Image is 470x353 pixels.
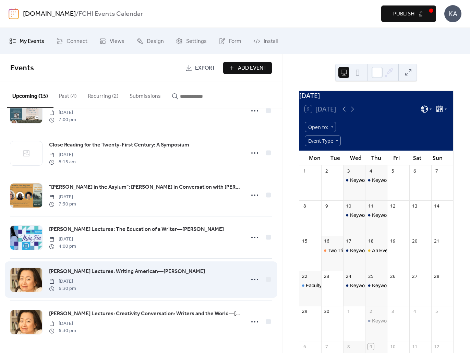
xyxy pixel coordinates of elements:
div: 8 [302,203,308,209]
div: 26 [390,273,396,279]
div: Two Tribes: Real Life Stories of a [DEMOGRAPHIC_DATA] [328,247,455,254]
div: 25 [367,273,374,279]
div: Keyword Seminar: "Pregnancy" [372,177,440,184]
div: Two Tribes: Real Life Stories of a Jewish Native American [321,247,343,254]
div: Keyword Seminar: "Voting" [350,282,408,289]
div: 1 [302,168,308,174]
span: 6:30 pm [49,327,76,334]
div: Faculty Book Launch: "These Survivals" by Lynne Huffer [299,282,321,289]
div: 7 [434,168,440,174]
div: Keyword Seminar: "Pregnancy" [365,212,387,219]
div: 28 [434,273,440,279]
span: 7:30 pm [49,201,76,208]
span: [DATE] [49,278,76,285]
div: 15 [302,238,308,244]
div: Sun [427,151,448,165]
div: Keyword Seminar: "Voting" [343,212,365,219]
a: Export [180,62,220,74]
div: Keyword Seminar: "Voting" [343,247,365,254]
span: Form [229,36,241,47]
a: Views [94,31,130,51]
button: Recurring (2) [82,82,124,107]
div: Keyword Seminar: "Pregnancy" [372,282,440,289]
span: Connect [67,36,87,47]
span: [PERSON_NAME] Lectures: Creativity Conversation: Writers and the World—[PERSON_NAME] and [PERSON_... [49,310,241,318]
div: 19 [390,238,396,244]
span: Settings [186,36,207,47]
a: [PERSON_NAME] Lectures: The Education of a Writer—[PERSON_NAME] [49,225,224,234]
a: [PERSON_NAME] Lectures: Creativity Conversation: Writers and the World—[PERSON_NAME] and [PERSON_... [49,309,241,318]
div: [DATE] [299,91,453,101]
span: Publish [393,10,414,18]
div: 27 [412,273,418,279]
a: Design [131,31,169,51]
span: My Events [20,36,44,47]
div: 21 [434,238,440,244]
div: 12 [434,343,440,350]
span: Add Event [238,64,267,72]
div: Keyword Seminar: "Voting" [350,212,408,219]
div: 18 [367,238,374,244]
div: 3 [390,308,396,315]
button: Add Event [223,62,272,74]
button: Upcoming (15) [7,82,53,108]
img: logo [9,8,19,19]
button: Publish [381,5,436,22]
div: 29 [302,308,308,315]
div: 8 [346,343,352,350]
a: Connect [51,31,93,51]
div: Keyword Seminar: "Voting" [350,247,408,254]
div: 5 [390,168,396,174]
div: 4 [412,308,418,315]
div: 12 [390,203,396,209]
span: 4:00 pm [49,243,76,250]
span: 6:30 pm [49,285,76,292]
span: [DATE] [49,193,76,201]
div: KA [444,5,461,22]
b: FCHI Events Calendar [79,8,143,21]
div: 9 [367,343,374,350]
a: [PERSON_NAME] Lectures: Writing American—[PERSON_NAME] [49,267,205,276]
div: 4 [367,168,374,174]
span: [DATE] [49,320,76,327]
div: 10 [346,203,352,209]
div: 11 [367,203,374,209]
div: 9 [324,203,330,209]
div: Keyword Seminar: "Pregnancy" [365,317,387,324]
div: Mon [305,151,325,165]
div: Tue [325,151,346,165]
span: Events [10,61,34,76]
div: An Evening with Sancho... And Me?: Keynote Event by Paterson Joseph [365,247,387,254]
div: 11 [412,343,418,350]
div: 14 [434,203,440,209]
div: 10 [390,343,396,350]
div: Keyword Seminar: "Voting" [350,177,408,184]
span: "[PERSON_NAME] in the Asylum": [PERSON_NAME] in Conversation with [PERSON_NAME] & [PERSON_NAME] [49,183,241,191]
a: [DOMAIN_NAME] [23,8,76,21]
div: 20 [412,238,418,244]
span: 8:15 am [49,158,76,166]
span: [DATE] [49,236,76,243]
span: Close Reading for the Twenty-First Century: A Symposium [49,141,189,149]
a: Settings [171,31,212,51]
div: Keyword Seminar: "Pregnancy" [372,212,440,219]
div: 30 [324,308,330,315]
a: Form [214,31,246,51]
span: Install [264,36,278,47]
div: 17 [346,238,352,244]
div: 1 [346,308,352,315]
div: Keyword Seminar: "Pregnancy" [365,177,387,184]
button: Submissions [124,82,166,107]
div: 6 [302,343,308,350]
div: Sat [407,151,427,165]
button: Past (4) [53,82,82,107]
div: Keyword Seminar: "Pregnancy" [372,317,440,324]
div: 2 [324,168,330,174]
div: 6 [412,168,418,174]
span: [DATE] [49,151,76,158]
div: Wed [346,151,366,165]
div: 22 [302,273,308,279]
div: Faculty Book Launch: "These Survivals" by [PERSON_NAME] [306,282,439,289]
